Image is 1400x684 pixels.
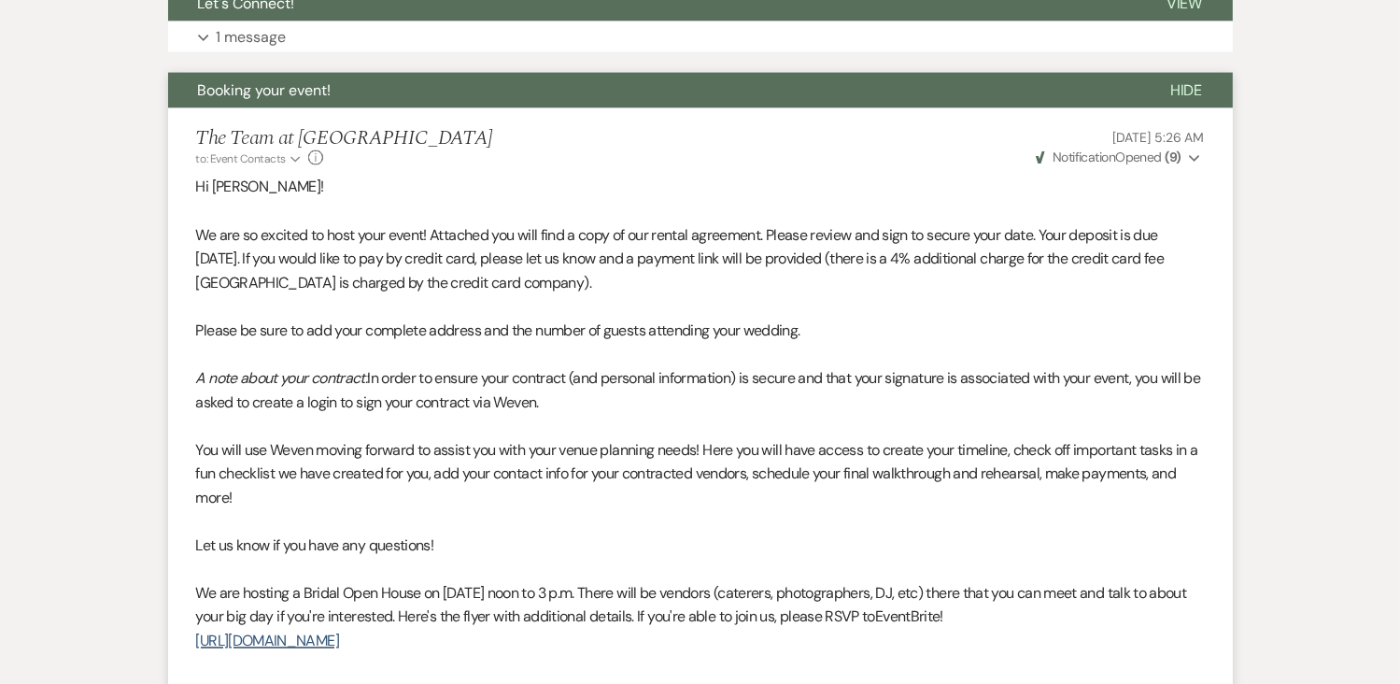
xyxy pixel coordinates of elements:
[196,632,339,651] a: [URL][DOMAIN_NAME]
[1036,149,1181,165] span: Opened
[1053,149,1115,165] span: Notification
[1140,73,1233,108] button: Hide
[1170,80,1203,100] span: Hide
[196,151,286,166] span: to: Event Contacts
[168,73,1140,108] button: Booking your event!
[196,175,1205,199] p: Hi [PERSON_NAME]!
[198,80,332,100] span: Booking your event!
[196,319,1205,343] p: Please be sure to add your complete address and the number of guests attending your wedding.
[196,223,1205,295] p: We are so excited to host your event! Attached you will find a copy of our rental agreement. Plea...
[196,534,1205,558] p: Let us know if you have any questions!
[196,438,1205,510] p: You will use Weven moving forward to assist you with your venue planning needs! Here you will hav...
[875,607,943,627] span: EventBrite!
[1033,148,1205,167] button: NotificationOpened (9)
[196,127,493,150] h5: The Team at [GEOGRAPHIC_DATA]
[1112,129,1204,146] span: [DATE] 5:26 AM
[1165,149,1181,165] strong: ( 9 )
[196,366,1205,414] p: In order to ensure your contract (and personal information) is secure and that your signature is ...
[196,150,304,167] button: to: Event Contacts
[196,581,1205,629] p: We are hosting a Bridal Open House on [DATE] noon to 3 p.m. There will be vendors (caterers, phot...
[217,25,287,50] p: 1 message
[168,21,1233,53] button: 1 message
[196,368,368,388] em: A note about your contract:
